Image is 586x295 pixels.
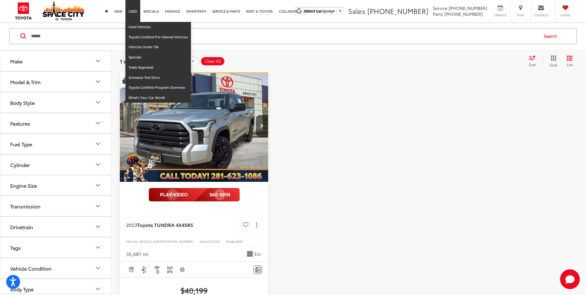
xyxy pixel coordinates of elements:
span: Sales [348,6,365,16]
div: Vehicle Condition [94,265,102,272]
div: Fuel Type [10,141,32,147]
span: [PHONE_NUMBER] [444,11,483,17]
a: Specials [125,52,191,62]
span: Select Language [304,9,335,13]
svg: Start Chat [560,269,580,289]
img: Space City Toyota [43,1,84,20]
div: Transmission [10,203,40,209]
div: Model & Trim [10,79,40,85]
span: 52755A [209,239,220,244]
span: 8361 [236,239,243,244]
button: Engine SizeEngine Size [0,175,112,195]
img: full motion video [149,188,240,202]
div: Body Style [10,100,35,105]
button: MakeMake [0,51,112,71]
div: Make [94,58,102,65]
button: Grid View [542,55,562,67]
img: 4WD/AWD [166,266,174,274]
div: Transmission [94,203,102,210]
div: Engine Size [10,182,37,188]
span: Sort [529,62,536,67]
span: Service [433,5,447,11]
span: [PHONE_NUMBER] [449,5,487,11]
button: TransmissionTransmission [0,196,112,216]
img: Comments [255,267,260,272]
span: Clear All [205,59,221,64]
span: 1 vehicle found [120,57,158,65]
div: Features [94,120,102,127]
button: Body StyleBody Style [0,92,112,113]
input: Search by Make, Model, or Keyword [31,29,538,44]
div: 35,687 mi [126,250,148,258]
button: Select sort value [526,55,542,67]
span: Toyota TUNDRA 4X4 [137,221,184,228]
button: Comments [254,266,262,274]
span: Service [493,13,507,17]
span: Ext. [255,251,262,257]
span: Silver Me. [247,251,253,257]
span: 2023 [126,221,137,228]
button: Search [538,28,566,44]
div: Fuel Type [94,140,102,148]
img: 2023 Toyota TUNDRA 4X4 SR5 [120,70,269,182]
div: Vehicle Condition [10,265,52,271]
button: Model & TrimModel & Trim [0,72,112,92]
a: Toyota Certified Pre-Owned Vehicles [125,32,191,42]
span: ​ [336,9,337,13]
span: Map [514,13,527,17]
a: Used Vehicles [125,22,191,32]
span: ▼ [338,9,342,13]
span: Saved [559,13,572,17]
div: Body Style [94,99,102,106]
button: List View [562,55,577,67]
span: VIN: [126,239,132,244]
a: 2023 Toyota TUNDRA 4X4 SR52023 Toyota TUNDRA 4X4 SR52023 Toyota TUNDRA 4X4 SR52023 Toyota TUNDRA ... [120,70,269,182]
div: Drivetrain [10,224,33,230]
span: SR5 [184,221,193,228]
button: FeaturesFeatures [0,113,112,133]
button: View Disclaimer [177,263,188,276]
button: TagsTags [0,237,112,258]
span: Contact [534,13,548,17]
span: dropdown dots [256,222,257,227]
div: Tags [10,245,21,250]
span: $40,199 [126,285,262,295]
button: CylinderCylinder [0,155,112,175]
div: Make [10,58,23,64]
a: Toyota Certified Program Overview [125,83,191,93]
button: Clear All [200,57,225,66]
div: Cylinder [94,161,102,169]
span: Grid [550,62,557,67]
span: List [567,62,573,67]
img: Adaptive Cruise Control [127,266,135,274]
img: Remote Start [153,266,161,274]
div: Tags [94,244,102,251]
div: Drivetrain [94,223,102,231]
button: Vehicle ConditionVehicle Condition [0,258,112,278]
a: 2023Toyota TUNDRA 4X4SR5 [126,221,240,228]
span: Parts [433,11,443,17]
a: Trade Appraisal [125,62,191,73]
div: Engine Size [94,182,102,189]
button: Toggle Chat Window [560,269,580,289]
a: Schedule Test Drive [125,73,191,83]
a: What's Your Car Worth [125,93,191,103]
a: Vehicles Under 15k [125,42,191,52]
span: [US_VEHICLE_IDENTIFICATION_NUMBER] [132,239,193,244]
span: Stock: [200,239,209,244]
div: Cylinder [10,162,30,168]
img: Bluetooth® [140,266,148,274]
div: Model & Trim [94,78,102,86]
div: Features [10,120,30,126]
button: Next image [256,115,268,137]
div: Body Type [10,286,34,292]
div: Body Type [94,285,102,293]
button: Fuel TypeFuel Type [0,134,112,154]
button: Actions [251,219,262,230]
span: Model: [226,239,236,244]
div: 2023 Toyota TUNDRA 4X4 SR5 0 [120,70,269,182]
span: [PHONE_NUMBER] [367,6,428,16]
button: DrivetrainDrivetrain [0,217,112,237]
